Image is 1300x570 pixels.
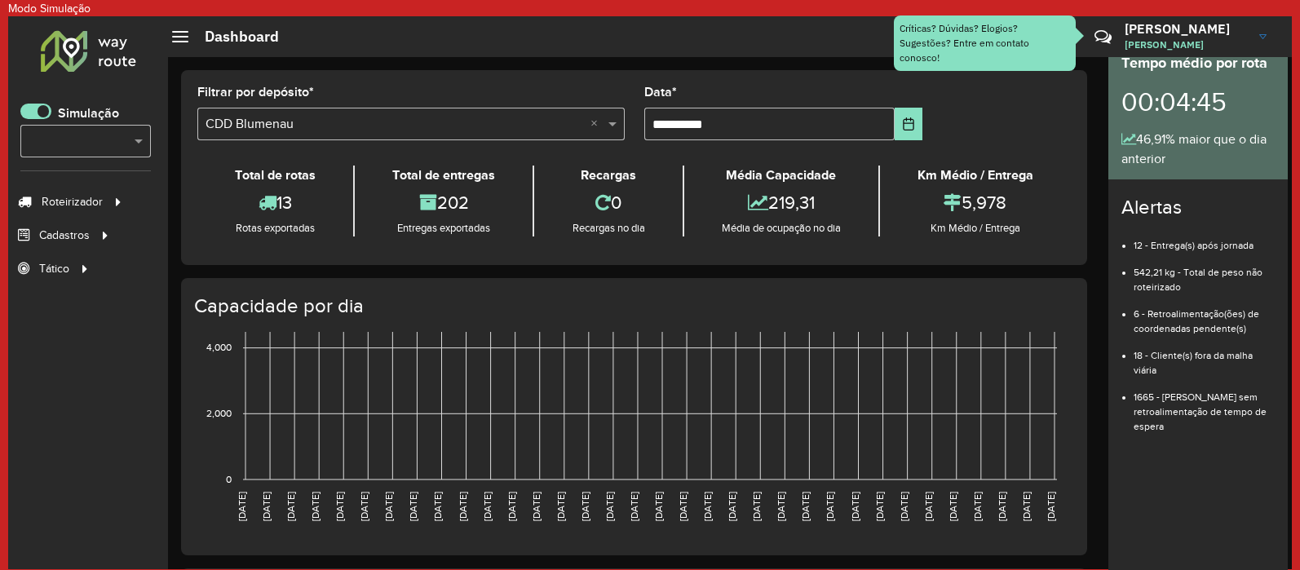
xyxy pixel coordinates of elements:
li: 12 - Entrega(s) após jornada [1134,226,1275,253]
text: [DATE] [482,492,493,521]
text: [DATE] [850,492,860,521]
text: [DATE] [825,492,835,521]
span: Tático [39,260,69,277]
div: Km Médio / Entrega [884,220,1067,236]
a: Tático [8,252,94,285]
span: Roteirizador [42,193,103,210]
div: Recargas no dia [538,220,678,236]
li: 6 - Retroalimentação(ões) de coordenadas pendente(s) [1134,294,1275,336]
text: [DATE] [629,492,639,521]
div: Total de entregas [359,166,528,185]
div: 13 [201,185,349,220]
div: Km Médio / Entrega [884,166,1067,185]
li: 18 - Cliente(s) fora da malha viária [1134,336,1275,378]
text: [DATE] [237,492,247,521]
a: Roteirizador [8,185,127,218]
text: [DATE] [506,492,517,521]
ng-select: Selecione um cenário [20,125,151,157]
div: 219,31 [688,185,874,220]
text: [DATE] [334,492,345,521]
h3: [PERSON_NAME] [1125,21,1247,37]
h4: Capacidade por dia [194,294,1071,318]
h2: Dashboard [188,28,279,46]
div: 00:04:45 [1121,74,1275,130]
text: 4,000 [206,342,232,353]
text: [DATE] [604,492,615,521]
div: Média de ocupação no dia [688,220,874,236]
text: [DATE] [285,492,296,521]
span: Cadastros [39,227,90,244]
div: Média Capacidade [688,166,874,185]
div: 5,978 [884,185,1067,220]
text: [DATE] [678,492,688,521]
a: [PERSON_NAME][PERSON_NAME] [1125,15,1279,58]
text: [DATE] [531,492,542,521]
text: [DATE] [310,492,321,521]
text: [DATE] [580,492,590,521]
div: Total de rotas [201,166,349,185]
text: [DATE] [997,492,1007,521]
button: Choose Date [895,108,922,140]
text: [DATE] [874,492,885,521]
text: [DATE] [555,492,566,521]
li: 1665 - [PERSON_NAME] sem retroalimentação de tempo de espera [1134,378,1275,434]
text: [DATE] [408,492,418,521]
label: Simulação [58,104,119,123]
text: [DATE] [1046,492,1056,521]
label: Filtrar por depósito [197,82,314,102]
text: [DATE] [702,492,713,521]
text: [DATE] [751,492,762,521]
text: [DATE] [776,492,786,521]
text: [DATE] [432,492,443,521]
text: 2,000 [206,408,232,418]
text: [DATE] [653,492,664,521]
text: [DATE] [800,492,811,521]
div: 0 [538,185,678,220]
span: Clear all [590,114,604,134]
span: [PERSON_NAME] [1125,38,1247,52]
div: 202 [359,185,528,220]
a: Contato Rápido [1086,20,1121,55]
text: [DATE] [359,492,369,521]
li: 542,21 kg - Total de peso não roteirizado [1134,253,1275,294]
div: Tempo médio por rota [1121,52,1275,74]
a: Cadastros [8,219,114,251]
text: [DATE] [261,492,272,521]
text: [DATE] [923,492,934,521]
text: [DATE] [727,492,737,521]
label: Data [644,82,677,102]
div: 46,91% maior que o dia anterior [1121,130,1275,169]
div: Entregas exportadas [359,220,528,236]
h4: Alertas [1121,196,1275,219]
div: Recargas [538,166,678,185]
text: [DATE] [1021,492,1032,521]
text: [DATE] [972,492,983,521]
text: [DATE] [899,492,909,521]
text: [DATE] [458,492,468,521]
text: [DATE] [383,492,394,521]
text: [DATE] [948,492,958,521]
text: 0 [226,474,232,484]
div: Rotas exportadas [201,220,349,236]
